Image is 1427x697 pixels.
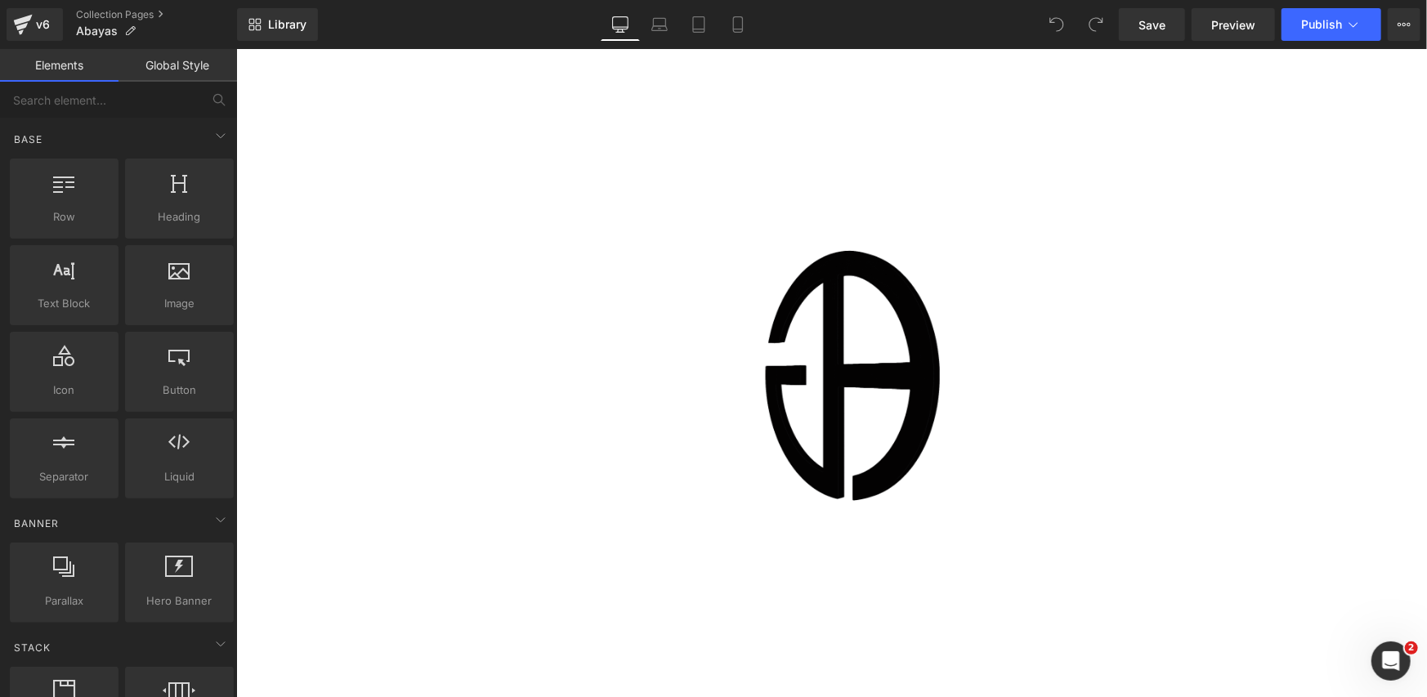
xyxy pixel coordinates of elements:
[1388,8,1420,41] button: More
[1211,16,1255,34] span: Preview
[718,8,758,41] a: Mobile
[640,8,679,41] a: Laptop
[1040,8,1073,41] button: Undo
[12,640,52,655] span: Stack
[7,8,63,41] a: v6
[12,132,44,147] span: Base
[1405,641,1418,655] span: 2
[130,208,229,226] span: Heading
[130,468,229,485] span: Liquid
[237,8,318,41] a: New Library
[1192,8,1275,41] a: Preview
[76,25,118,38] span: Abayas
[601,8,640,41] a: Desktop
[119,49,237,82] a: Global Style
[15,208,114,226] span: Row
[15,468,114,485] span: Separator
[15,382,114,399] span: Icon
[1282,8,1381,41] button: Publish
[1080,8,1112,41] button: Redo
[453,185,739,462] img: loadify_image.gif
[76,8,237,21] a: Collection Pages
[12,516,60,531] span: Banner
[15,295,114,312] span: Text Block
[130,295,229,312] span: Image
[1371,641,1411,681] iframe: Intercom live chat
[1301,18,1342,31] span: Publish
[268,17,306,32] span: Library
[1138,16,1165,34] span: Save
[679,8,718,41] a: Tablet
[130,382,229,399] span: Button
[15,592,114,610] span: Parallax
[33,14,53,35] div: v6
[130,592,229,610] span: Hero Banner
